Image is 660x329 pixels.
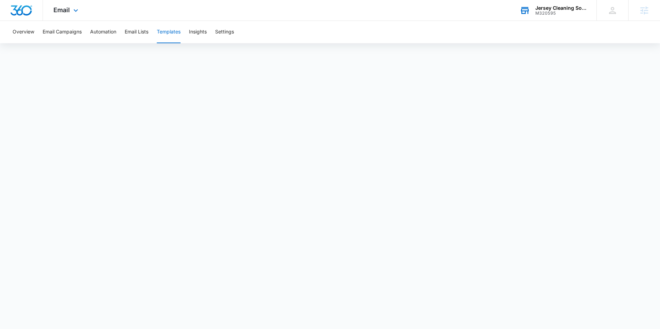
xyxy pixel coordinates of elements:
[535,11,586,16] div: account id
[90,21,116,43] button: Automation
[535,5,586,11] div: account name
[157,21,181,43] button: Templates
[215,21,234,43] button: Settings
[13,21,34,43] button: Overview
[125,21,148,43] button: Email Lists
[43,21,82,43] button: Email Campaigns
[53,6,70,14] span: Email
[189,21,207,43] button: Insights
